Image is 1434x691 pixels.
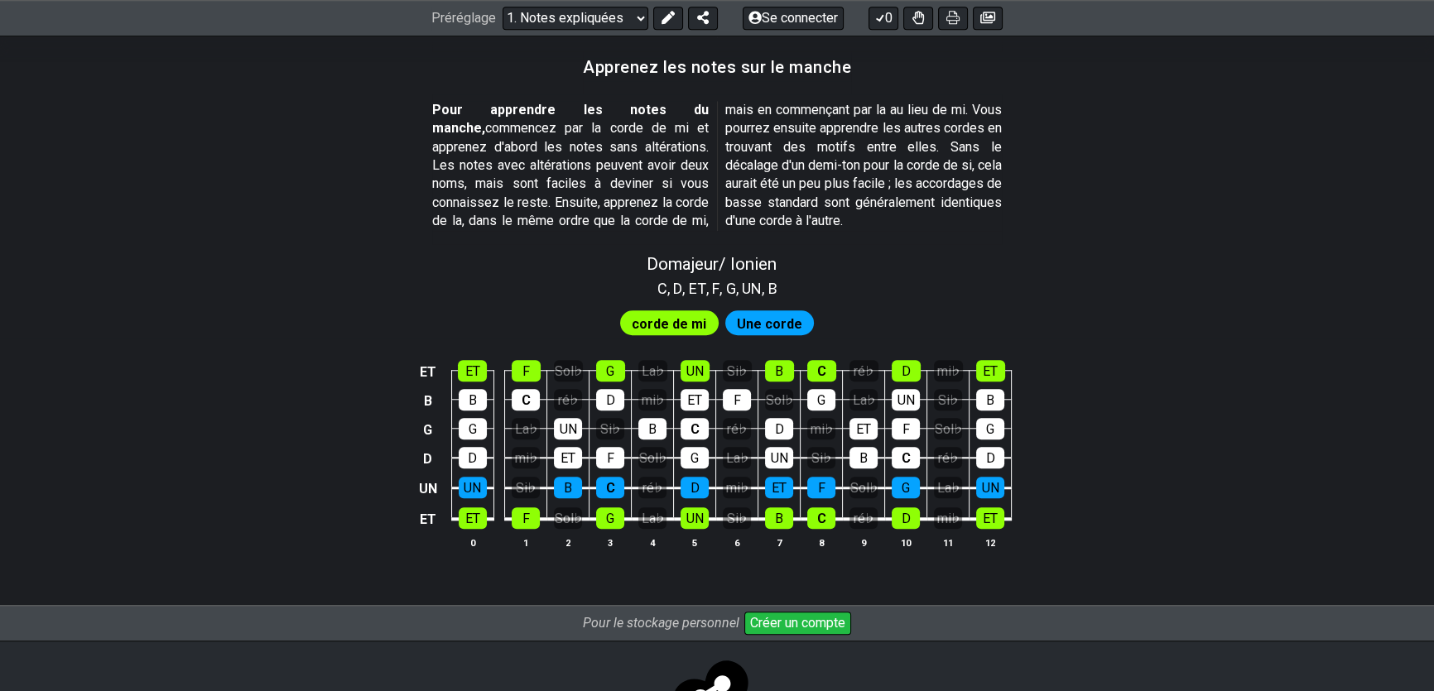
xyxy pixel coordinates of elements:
font: ET [983,363,998,379]
font: F [734,392,741,408]
font: B [768,280,777,297]
font: , [682,280,685,297]
font: UN [464,480,481,496]
font: Sol♭ [935,421,962,437]
button: Se connecter [743,7,844,30]
font: C [817,511,826,526]
font: mi♭ [937,363,960,379]
font: Si♭ [516,480,536,496]
font: ET [983,511,998,526]
font: 6 [734,538,739,549]
font: B [469,392,477,408]
button: Modifier le préréglage [653,7,683,30]
font: D [691,480,700,496]
font: UN [686,511,704,526]
font: La♭ [726,450,748,466]
font: G [691,450,699,466]
font: D [986,450,995,466]
font: mi♭ [515,450,537,466]
font: UN [560,421,577,437]
font: ré♭ [938,450,958,466]
select: Préréglage [503,7,648,30]
font: C [657,280,667,297]
font: C [606,480,615,496]
font: UN [982,480,999,496]
font: F [522,511,530,526]
font: ré♭ [642,480,662,496]
font: F [522,363,530,379]
font: corde de mi [632,316,706,332]
font: ré♭ [558,392,578,408]
font: Si♭ [727,511,747,526]
font: Apprenez les notes sur le manche [583,57,851,77]
font: UN [419,481,437,497]
font: 10 [901,538,911,549]
font: Se connecter [762,11,838,26]
font: ré♭ [727,421,747,437]
font: B [648,421,657,437]
font: C [902,450,911,466]
font: ET [420,364,436,380]
font: Sol♭ [555,363,582,379]
font: C [691,421,700,437]
font: 7 [777,538,782,549]
font: La♭ [642,511,664,526]
font: 5 [692,538,697,549]
font: majeur [668,254,719,274]
font: D [902,363,911,379]
font: ET [772,480,787,496]
font: ré♭ [854,511,873,526]
font: UN [686,363,704,379]
font: 1 [523,538,528,549]
font: ET [689,280,706,297]
button: Imprimer [938,7,968,30]
font: Créer un compte [750,615,845,631]
font: B [424,392,432,408]
font: Sol♭ [555,511,582,526]
font: Pour apprendre les notes du manche, [432,102,709,136]
font: G [986,421,994,437]
font: commencez par la corde de mi et apprenez d'abord les notes sans altérations. Les notes avec altér... [432,102,1002,228]
font: , [736,280,739,297]
font: 12 [985,538,995,549]
font: mi♭ [811,421,833,437]
font: mi♭ [937,511,960,526]
font: La♭ [642,363,664,379]
font: G [902,480,910,496]
font: Préréglage [431,11,496,26]
font: B [564,480,572,496]
font: G [817,392,825,408]
font: G [606,511,614,526]
font: F [818,480,825,496]
font: G [423,421,432,437]
font: UN [771,450,788,466]
font: G [606,363,614,379]
font: G [726,280,736,297]
font: 9 [861,538,866,549]
font: 8 [819,538,824,549]
font: ET [687,392,702,408]
button: 0 [869,7,898,30]
font: ET [420,511,436,527]
font: 4 [650,538,655,549]
font: C [817,363,826,379]
font: D [902,511,911,526]
font: B [775,363,783,379]
font: UN [742,280,762,297]
font: G [469,421,477,437]
font: D [673,280,682,297]
font: C [522,392,531,408]
font: 2 [565,538,570,549]
font: 0 [470,538,475,549]
span: Activez d'abord le mode d'édition complet pour éditer [737,312,802,336]
font: D [423,451,432,467]
font: Sol♭ [850,480,878,496]
font: La♭ [515,421,537,437]
font: Une corde [737,316,802,332]
font: Pour le stockage personnel [583,615,739,631]
font: mi♭ [642,392,664,408]
font: , [667,280,670,297]
font: Sol♭ [639,450,666,466]
font: D [606,392,615,408]
font: Sol♭ [766,392,793,408]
